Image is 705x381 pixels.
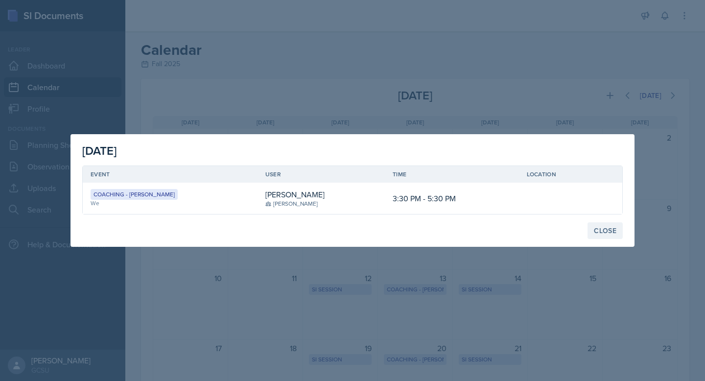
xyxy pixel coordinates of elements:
th: Time [385,166,519,183]
div: Coaching - [PERSON_NAME] [91,189,178,200]
div: [DATE] [82,142,623,160]
th: Location [519,166,596,183]
th: Event [83,166,258,183]
div: [PERSON_NAME] [265,189,325,200]
td: 3:30 PM - 5:30 PM [385,183,519,214]
button: Close [587,222,623,239]
div: We [91,199,250,208]
div: [PERSON_NAME] [265,199,318,208]
th: User [258,166,385,183]
div: Close [594,227,616,235]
